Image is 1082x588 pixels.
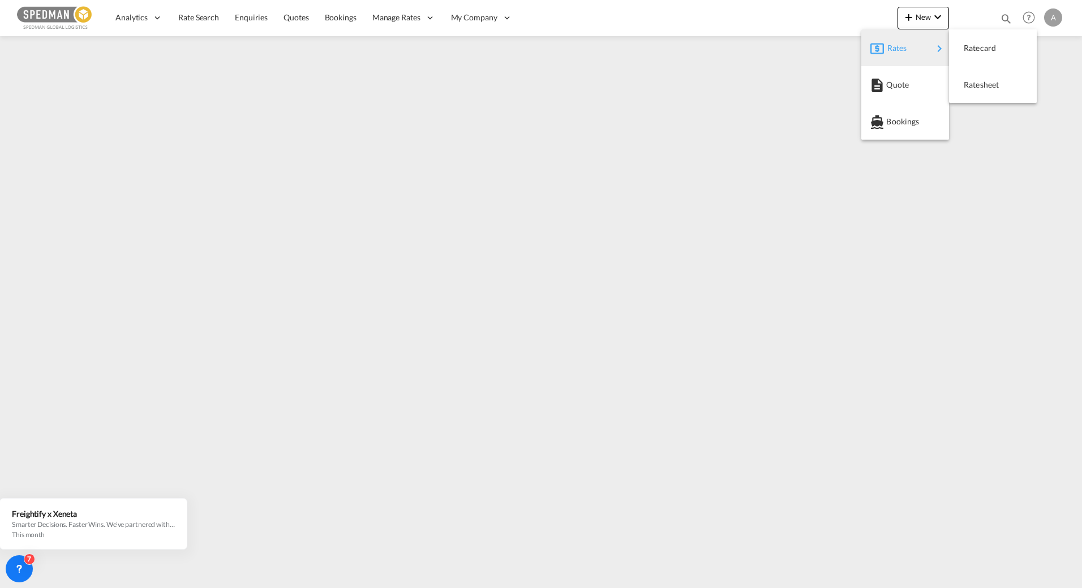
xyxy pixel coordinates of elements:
div: Bookings [870,107,940,136]
span: Bookings [886,110,899,133]
md-icon: icon-chevron-right [933,42,946,55]
div: Quote [870,71,940,99]
button: Bookings [861,103,949,140]
button: Quote [861,66,949,103]
span: Quote [886,73,899,96]
span: Rates [887,37,901,59]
